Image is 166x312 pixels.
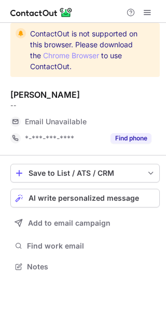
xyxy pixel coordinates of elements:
[16,28,26,38] img: warning
[10,6,73,19] img: ContactOut v5.3.10
[27,241,156,251] span: Find work email
[10,214,160,232] button: Add to email campaign
[28,219,110,227] span: Add to email campaign
[10,101,160,110] div: --
[29,194,139,202] span: AI write personalized message
[27,262,156,271] span: Notes
[25,117,87,126] span: Email Unavailable
[110,133,151,144] button: Reveal Button
[10,259,160,274] button: Notes
[10,164,160,183] button: save-profile-one-click
[10,239,160,253] button: Find work email
[30,28,141,72] span: ContactOut is not supported on this browser. Please download the to use ContactOut.
[29,169,142,177] div: Save to List / ATS / CRM
[43,51,99,60] a: Chrome Browser
[10,189,160,207] button: AI write personalized message
[10,89,80,100] div: [PERSON_NAME]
